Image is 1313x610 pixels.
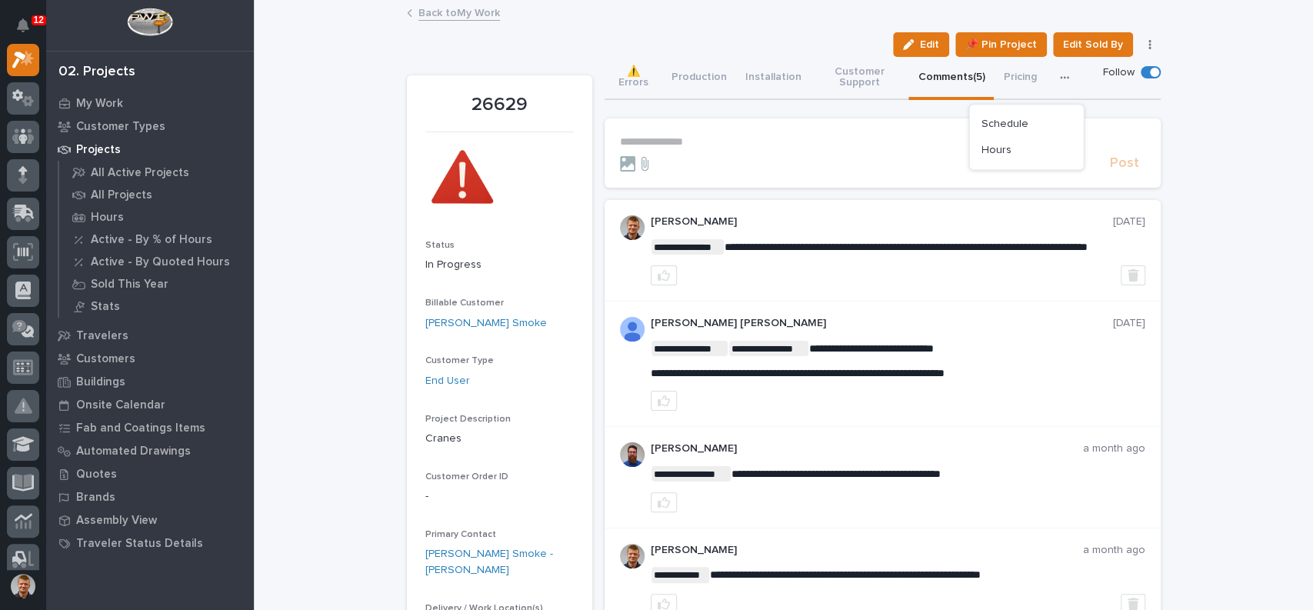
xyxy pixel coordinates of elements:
button: 📌 Pin Project [955,32,1047,57]
a: Traveler Status Details [46,532,254,555]
button: like this post [651,391,677,411]
a: Automated Drawings [46,439,254,462]
p: Travelers [76,329,128,343]
p: Quotes [76,468,117,482]
a: Active - By Quoted Hours [59,251,254,272]
p: Active - By % of Hours [91,233,212,247]
p: Cranes [425,431,574,447]
a: All Active Projects [59,162,254,183]
p: Customers [76,352,135,366]
a: Customers [46,347,254,370]
span: Primary Contact [425,530,496,539]
img: D9i_Ii3OxkQeOfWAHHJdivQFdQSg6ziGAryf6FjMxhg [425,142,500,216]
div: Notifications12 [19,18,39,43]
p: Hours [91,211,124,225]
p: Automated Drawings [76,445,191,458]
a: Onsite Calendar [46,393,254,416]
p: Assembly View [76,514,157,528]
p: Follow [1103,66,1135,79]
a: Active - By % of Hours [59,228,254,250]
p: Customer Types [76,120,165,134]
button: Notifications [7,9,39,42]
a: Brands [46,485,254,508]
button: ⚠️ Errors [605,57,662,100]
p: 26629 [425,94,574,116]
p: Projects [76,143,121,157]
p: - [425,488,574,505]
a: Assembly View [46,508,254,532]
a: Stats [59,295,254,317]
img: AOh14Gijbd6eejXF32J59GfCOuyvh5OjNDKoIp8XuOuX=s96-c [620,215,645,240]
a: Customer Types [46,115,254,138]
p: [PERSON_NAME] [651,544,1083,557]
a: [PERSON_NAME] Smoke [425,315,547,332]
p: All Active Projects [91,166,189,180]
span: Post [1110,155,1139,172]
a: Fab and Coatings Items [46,416,254,439]
p: Active - By Quoted Hours [91,255,230,269]
p: Traveler Status Details [76,537,203,551]
p: [DATE] [1113,215,1145,228]
p: All Projects [91,188,152,202]
button: Edit Sold By [1053,32,1133,57]
a: Projects [46,138,254,161]
button: Post [1104,155,1145,172]
a: Buildings [46,370,254,393]
p: [PERSON_NAME] [651,442,1083,455]
img: AD_cMMRcK_lR-hunIWE1GUPcUjzJ19X9Uk7D-9skk6qMORDJB_ZroAFOMmnE07bDdh4EHUMJPuIZ72TfOWJm2e1TqCAEecOOP... [620,317,645,342]
button: users-avatar [7,570,39,602]
p: Onsite Calendar [76,398,165,412]
p: [DATE] [1113,317,1145,330]
p: Sold This Year [91,278,168,292]
p: 12 [34,15,44,25]
button: Customer Support [811,57,909,100]
a: My Work [46,92,254,115]
p: Buildings [76,375,125,389]
span: Hours [981,143,1011,157]
button: Delete post [1121,265,1145,285]
div: 02. Projects [58,64,135,81]
button: like this post [651,265,677,285]
a: Quotes [46,462,254,485]
a: Hours [59,206,254,228]
p: My Work [76,97,123,111]
span: Status [425,241,455,250]
a: All Projects [59,184,254,205]
a: End User [425,373,470,389]
p: Brands [76,491,115,505]
img: Workspace Logo [127,8,172,36]
span: Billable Customer [425,298,504,308]
button: Edit [893,32,949,57]
a: [PERSON_NAME] Smoke - [PERSON_NAME] [425,546,574,578]
p: Fab and Coatings Items [76,422,205,435]
span: Project Description [425,415,511,424]
button: Comments (5) [908,57,994,100]
span: Customer Order ID [425,472,508,482]
p: Stats [91,300,120,314]
p: a month ago [1083,442,1145,455]
button: like this post [651,492,677,512]
p: a month ago [1083,544,1145,557]
p: In Progress [425,257,574,273]
a: Travelers [46,324,254,347]
button: Installation [736,57,811,100]
span: Edit Sold By [1063,35,1123,54]
img: 6hTokn1ETDGPf9BPokIQ [620,442,645,467]
span: Edit [920,38,939,52]
img: AOh14Gijbd6eejXF32J59GfCOuyvh5OjNDKoIp8XuOuX=s96-c [620,544,645,568]
span: 📌 Pin Project [965,35,1037,54]
p: [PERSON_NAME] [PERSON_NAME] [651,317,1113,330]
button: Pricing [994,57,1045,100]
span: Schedule [981,117,1028,131]
a: Back toMy Work [418,3,500,21]
a: Sold This Year [59,273,254,295]
button: Production [662,57,736,100]
p: [PERSON_NAME] [651,215,1113,228]
span: Customer Type [425,356,494,365]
